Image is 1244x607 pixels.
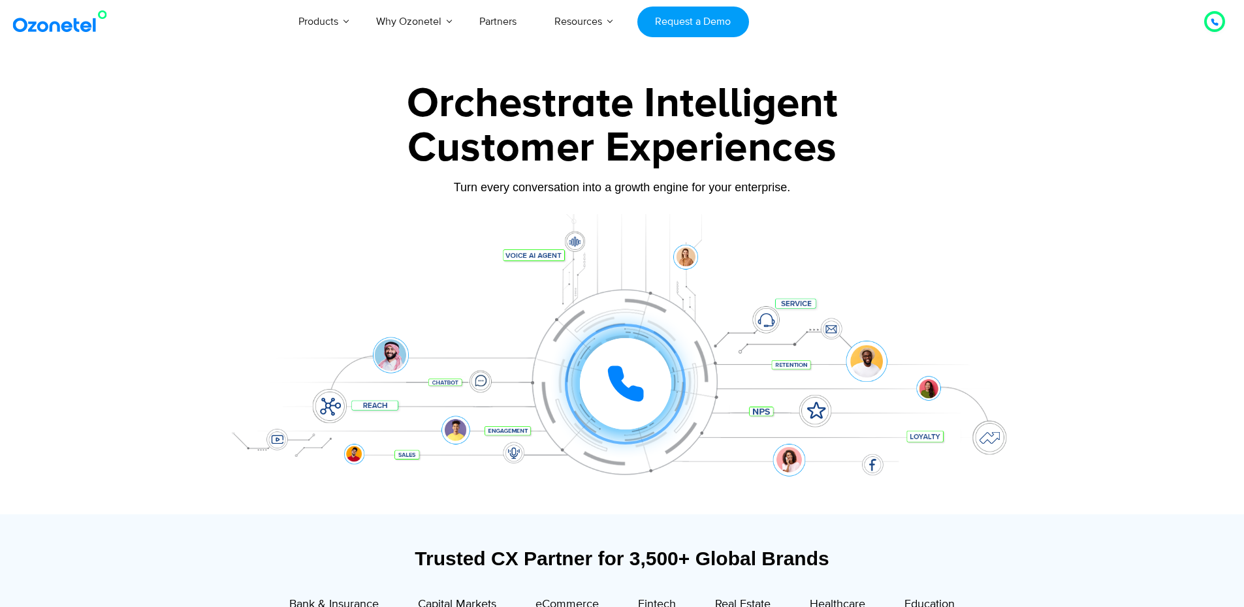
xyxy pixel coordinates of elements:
[221,547,1024,570] div: Trusted CX Partner for 3,500+ Global Brands
[637,7,749,37] a: Request a Demo
[214,180,1030,195] div: Turn every conversation into a growth engine for your enterprise.
[214,117,1030,179] div: Customer Experiences
[214,83,1030,125] div: Orchestrate Intelligent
